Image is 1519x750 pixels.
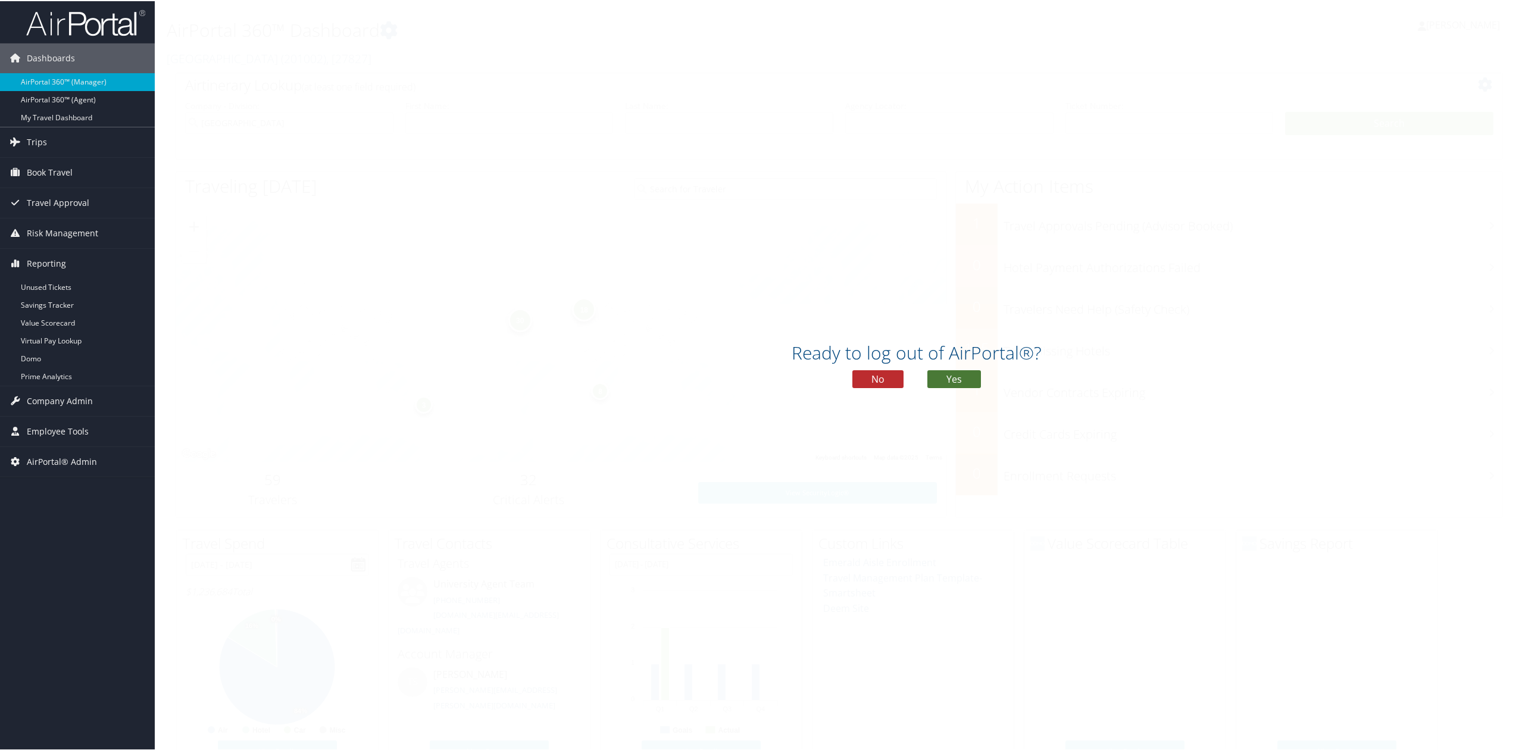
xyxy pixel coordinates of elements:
button: Yes [927,369,981,387]
button: No [852,369,904,387]
span: Dashboards [27,42,75,72]
span: Travel Approval [27,187,89,217]
span: Risk Management [27,217,98,247]
span: Reporting [27,248,66,277]
span: Employee Tools [27,415,89,445]
span: Company Admin [27,385,93,415]
img: airportal-logo.png [26,8,145,36]
span: Trips [27,126,47,156]
span: Book Travel [27,157,73,186]
span: AirPortal® Admin [27,446,97,476]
